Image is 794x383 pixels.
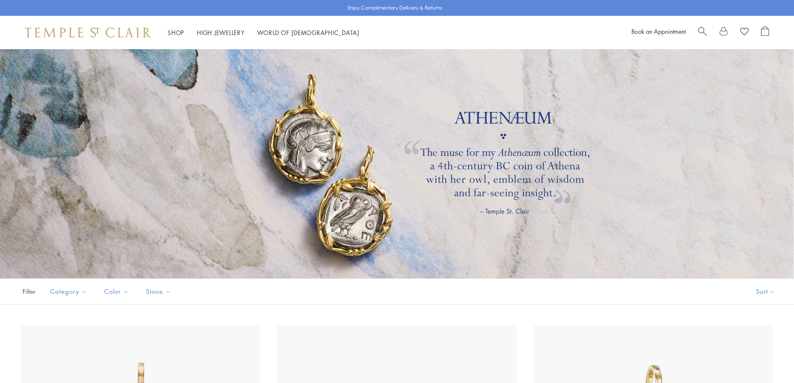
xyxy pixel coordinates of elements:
[197,28,245,37] a: High JewelleryHigh Jewellery
[740,26,749,39] a: View Wishlist
[737,279,794,304] button: Show sort by
[168,28,184,37] a: ShopShop
[698,26,707,39] a: Search
[46,286,94,297] span: Category
[631,27,686,35] a: Book an Appointment
[142,286,178,297] span: Stone
[348,4,442,12] p: Enjoy Complimentary Delivery & Returns
[100,286,135,297] span: Color
[168,28,359,38] nav: Main navigation
[44,282,94,301] button: Category
[25,28,151,38] img: Temple St. Clair
[761,26,769,39] a: Open Shopping Bag
[98,282,135,301] button: Color
[257,28,359,37] a: World of [DEMOGRAPHIC_DATA]World of [DEMOGRAPHIC_DATA]
[140,282,178,301] button: Stone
